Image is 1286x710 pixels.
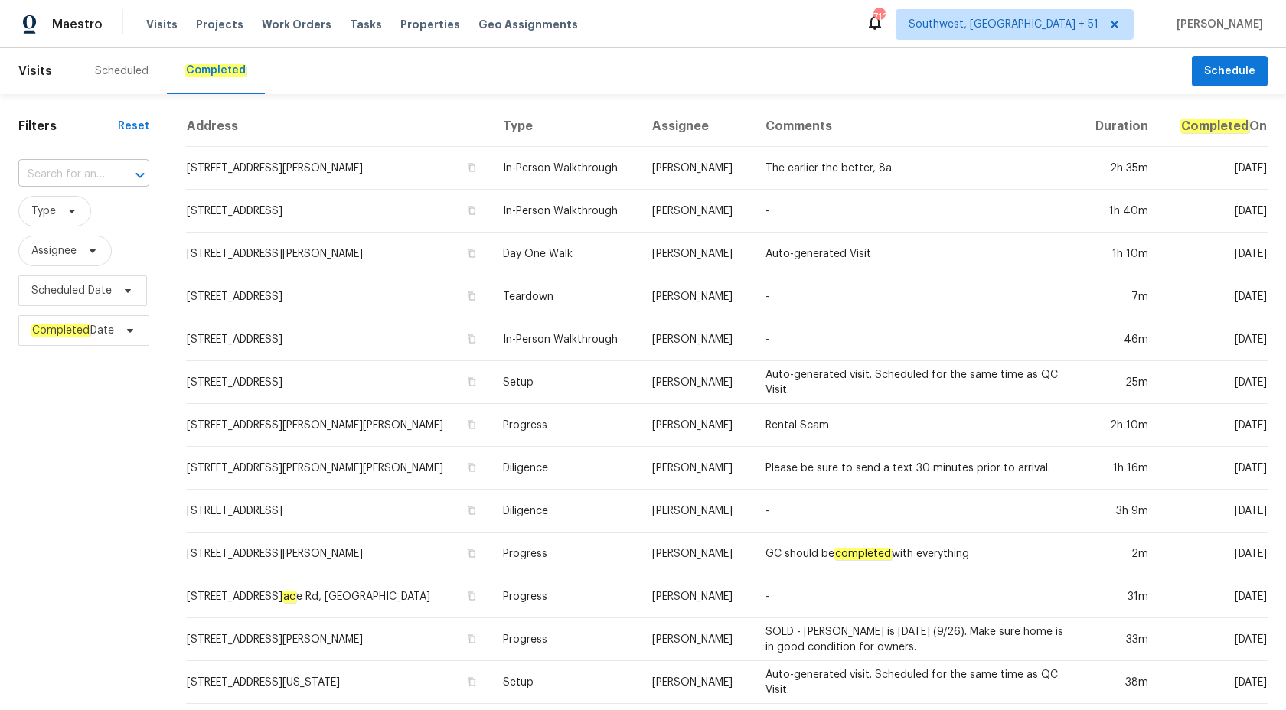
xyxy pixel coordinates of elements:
[186,318,491,361] td: [STREET_ADDRESS]
[753,490,1078,532] td: -
[753,106,1078,147] th: Comments
[465,461,478,474] button: Copy Address
[753,404,1078,447] td: Rental Scam
[1078,233,1161,275] td: 1h 10m
[146,17,178,32] span: Visits
[491,575,641,618] td: Progress
[640,275,752,318] td: [PERSON_NAME]
[186,361,491,404] td: [STREET_ADDRESS]
[1160,618,1268,661] td: [DATE]
[185,64,246,77] em: Completed
[18,54,52,88] span: Visits
[465,246,478,260] button: Copy Address
[465,161,478,174] button: Copy Address
[1160,106,1268,147] th: On
[640,361,752,404] td: [PERSON_NAME]
[31,243,77,259] span: Assignee
[186,106,491,147] th: Address
[186,618,491,661] td: [STREET_ADDRESS][PERSON_NAME]
[1160,361,1268,404] td: [DATE]
[465,375,478,389] button: Copy Address
[873,9,884,24] div: 710
[18,163,106,187] input: Search for an address...
[1078,661,1161,704] td: 38m
[1078,147,1161,190] td: 2h 35m
[491,361,641,404] td: Setup
[491,318,641,361] td: In-Person Walkthrough
[465,332,478,346] button: Copy Address
[640,532,752,575] td: [PERSON_NAME]
[1170,17,1263,32] span: [PERSON_NAME]
[1078,532,1161,575] td: 2m
[640,106,752,147] th: Assignee
[640,318,752,361] td: [PERSON_NAME]
[465,546,478,560] button: Copy Address
[491,490,641,532] td: Diligence
[186,147,491,190] td: [STREET_ADDRESS][PERSON_NAME]
[640,575,752,618] td: [PERSON_NAME]
[282,591,296,603] em: ac
[1160,147,1268,190] td: [DATE]
[640,404,752,447] td: [PERSON_NAME]
[350,19,382,30] span: Tasks
[1160,490,1268,532] td: [DATE]
[753,618,1078,661] td: SOLD - [PERSON_NAME] is [DATE] (9/26). Make sure home is in good condition for owners.
[1160,575,1268,618] td: [DATE]
[640,190,752,233] td: [PERSON_NAME]
[186,275,491,318] td: [STREET_ADDRESS]
[491,275,641,318] td: Teardown
[186,190,491,233] td: [STREET_ADDRESS]
[1078,490,1161,532] td: 3h 9m
[465,418,478,432] button: Copy Address
[400,17,460,32] span: Properties
[753,532,1078,575] td: GC should be with everything
[1192,56,1268,87] button: Schedule
[640,147,752,190] td: [PERSON_NAME]
[491,233,641,275] td: Day One Walk
[753,318,1078,361] td: -
[753,233,1078,275] td: Auto-generated Visit
[753,661,1078,704] td: Auto-generated visit. Scheduled for the same time as QC Visit.
[31,324,90,337] em: Completed
[52,17,103,32] span: Maestro
[1078,190,1161,233] td: 1h 40m
[491,106,641,147] th: Type
[465,204,478,217] button: Copy Address
[1160,447,1268,490] td: [DATE]
[1160,190,1268,233] td: [DATE]
[834,548,892,560] em: completed
[95,64,149,79] div: Scheduled
[1160,661,1268,704] td: [DATE]
[753,190,1078,233] td: -
[465,632,478,646] button: Copy Address
[640,661,752,704] td: [PERSON_NAME]
[491,661,641,704] td: Setup
[186,575,491,618] td: [STREET_ADDRESS] e Rd, [GEOGRAPHIC_DATA]
[909,17,1098,32] span: Southwest, [GEOGRAPHIC_DATA] + 51
[118,119,149,134] div: Reset
[753,361,1078,404] td: Auto-generated visit. Scheduled for the same time as QC Visit.
[753,575,1078,618] td: -
[1160,275,1268,318] td: [DATE]
[1078,318,1161,361] td: 46m
[196,17,243,32] span: Projects
[753,447,1078,490] td: Please be sure to send a text 30 minutes prior to arrival.
[186,490,491,532] td: [STREET_ADDRESS]
[491,532,641,575] td: Progress
[465,589,478,603] button: Copy Address
[491,618,641,661] td: Progress
[186,404,491,447] td: [STREET_ADDRESS][PERSON_NAME][PERSON_NAME]
[129,164,151,186] button: Open
[18,119,118,134] h1: Filters
[753,275,1078,318] td: -
[1078,618,1161,661] td: 33m
[31,204,56,219] span: Type
[1078,275,1161,318] td: 7m
[640,618,752,661] td: [PERSON_NAME]
[491,190,641,233] td: In-Person Walkthrough
[31,283,112,298] span: Scheduled Date
[1078,404,1161,447] td: 2h 10m
[262,17,331,32] span: Work Orders
[186,661,491,704] td: [STREET_ADDRESS][US_STATE]
[1160,404,1268,447] td: [DATE]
